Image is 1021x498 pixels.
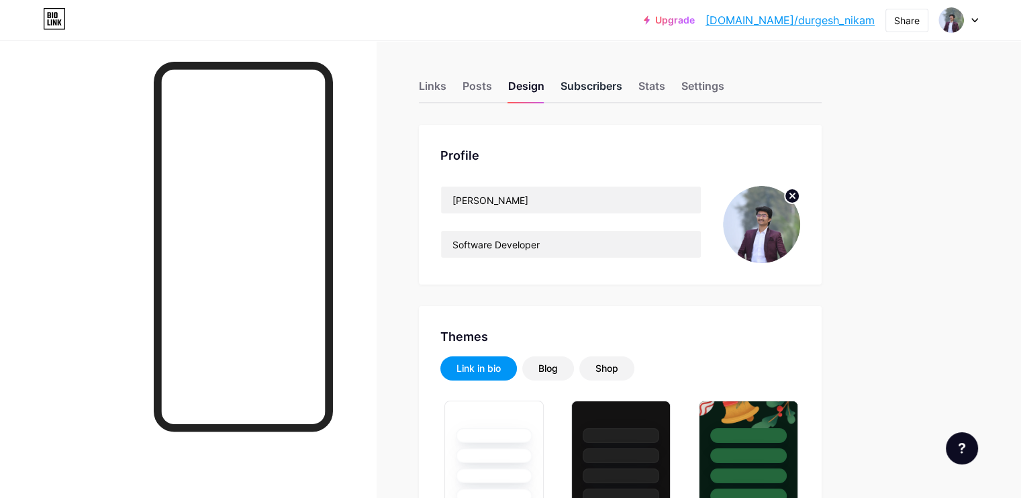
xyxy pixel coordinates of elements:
[561,78,622,102] div: Subscribers
[440,328,800,346] div: Themes
[938,7,964,33] img: durgesh_nikam
[456,362,501,375] div: Link in bio
[441,231,701,258] input: Bio
[538,362,558,375] div: Blog
[508,78,544,102] div: Design
[440,146,800,164] div: Profile
[644,15,695,26] a: Upgrade
[894,13,920,28] div: Share
[723,186,800,263] img: durgesh_nikam
[463,78,492,102] div: Posts
[681,78,724,102] div: Settings
[419,78,446,102] div: Links
[638,78,665,102] div: Stats
[706,12,875,28] a: [DOMAIN_NAME]/durgesh_nikam
[595,362,618,375] div: Shop
[441,187,701,213] input: Name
